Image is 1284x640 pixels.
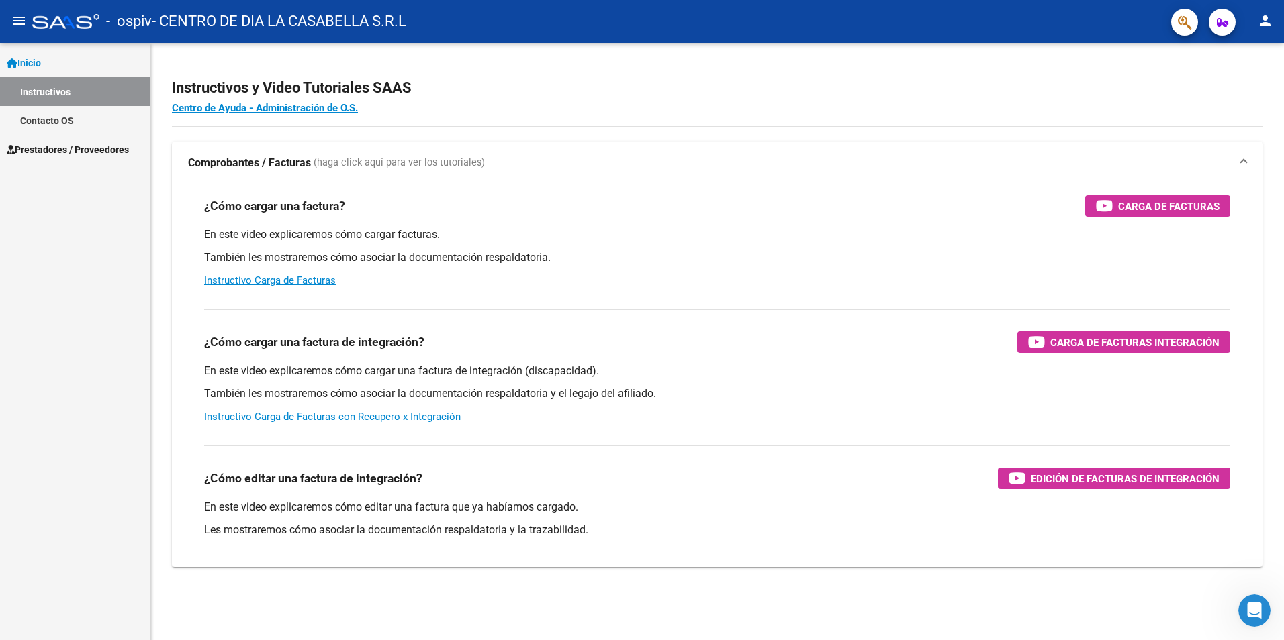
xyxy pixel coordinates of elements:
[11,13,27,29] mat-icon: menu
[204,411,461,423] a: Instructivo Carga de Facturas con Recupero x Integración
[204,333,424,352] h3: ¿Cómo cargar una factura de integración?
[1257,13,1273,29] mat-icon: person
[188,156,311,170] strong: Comprobantes / Facturas
[204,274,336,286] a: Instructivo Carga de Facturas
[204,469,422,488] h3: ¿Cómo editar una factura de integración?
[1050,334,1220,351] span: Carga de Facturas Integración
[172,75,1263,101] h2: Instructivos y Video Tutoriales SAAS
[172,142,1263,184] mat-expansion-panel-header: Comprobantes / Facturas (haga click aquí para ver los tutoriales)
[998,468,1230,489] button: Edición de Facturas de integración
[204,500,1230,515] p: En este video explicaremos cómo editar una factura que ya habíamos cargado.
[1238,594,1271,627] iframe: Intercom live chat
[152,7,406,36] span: - CENTRO DE DIA LA CASABELLA S.R.L
[204,386,1230,401] p: También les mostraremos cómo asociar la documentación respaldatoria y el legajo del afiliado.
[1085,195,1230,217] button: Carga de Facturas
[204,197,345,215] h3: ¿Cómo cargar una factura?
[172,184,1263,567] div: Comprobantes / Facturas (haga click aquí para ver los tutoriales)
[204,227,1230,242] p: En este video explicaremos cómo cargar facturas.
[106,7,152,36] span: - ospiv
[7,142,129,157] span: Prestadores / Proveedores
[204,364,1230,378] p: En este video explicaremos cómo cargar una factura de integración (discapacidad).
[1017,331,1230,353] button: Carga de Facturas Integración
[204,523,1230,537] p: Les mostraremos cómo asociar la documentación respaldatoria y la trazabilidad.
[1031,470,1220,487] span: Edición de Facturas de integración
[314,156,485,170] span: (haga click aquí para ver los tutoriales)
[204,250,1230,265] p: También les mostraremos cómo asociar la documentación respaldatoria.
[7,56,41,70] span: Inicio
[1118,198,1220,215] span: Carga de Facturas
[172,102,358,114] a: Centro de Ayuda - Administración de O.S.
